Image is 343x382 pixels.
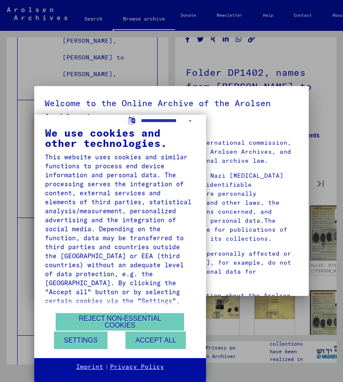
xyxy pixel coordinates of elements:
[54,331,107,349] button: Settings
[125,331,186,349] button: Accept all
[110,363,164,371] a: Privacy Policy
[76,363,103,371] a: Imprint
[45,152,195,350] div: This website uses cookies and similar functions to process end device information and personal da...
[56,313,184,331] button: Reject non-essential cookies
[45,128,195,148] div: We use cookies and other technologies.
